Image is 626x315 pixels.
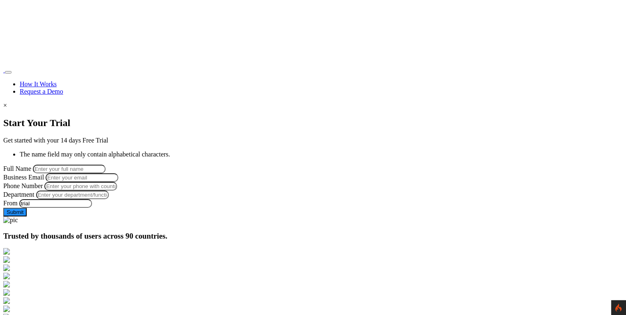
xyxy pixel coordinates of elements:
label: Business Email [3,174,44,181]
input: Enter your phone with country code [44,182,117,191]
img: https-biotech-net.com-.png [3,306,10,312]
label: Phone Number [3,182,43,189]
button: Toggle navigation [5,71,12,74]
img: https-www.be.ch-de-start.html.png [3,297,10,304]
h3: Trusted by thousands of users across 90 countries. [3,232,623,241]
img: http-supreme.co.in-%E2%80%931.png [3,256,10,263]
img: https-ample.co.in-.png [3,264,10,271]
input: Enter your email [46,173,118,182]
img: https-careerpluscanada.com-.png [3,289,10,296]
p: Get started with your 14 days Free Trial [3,137,623,144]
img: https-appsolve.com-%E2%80%931.png [3,273,10,279]
h1: Start Your Trial [3,117,623,129]
label: Full Name [3,165,31,172]
img: pic [3,216,18,224]
img: http-den-ev.de-.png [3,248,10,255]
li: The name field may only contain alphabetical characters. [20,151,623,158]
img: https-www.portland.gov-.png [3,281,10,287]
label: From [3,200,18,207]
label: Department [3,191,35,198]
a: How It Works [20,80,57,87]
input: Enter your department/function [36,191,109,199]
div: × [3,102,623,109]
button: Submit [3,208,27,216]
input: Name must only contain letters and spaces [33,165,106,173]
a: Request a Demo [20,88,63,95]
